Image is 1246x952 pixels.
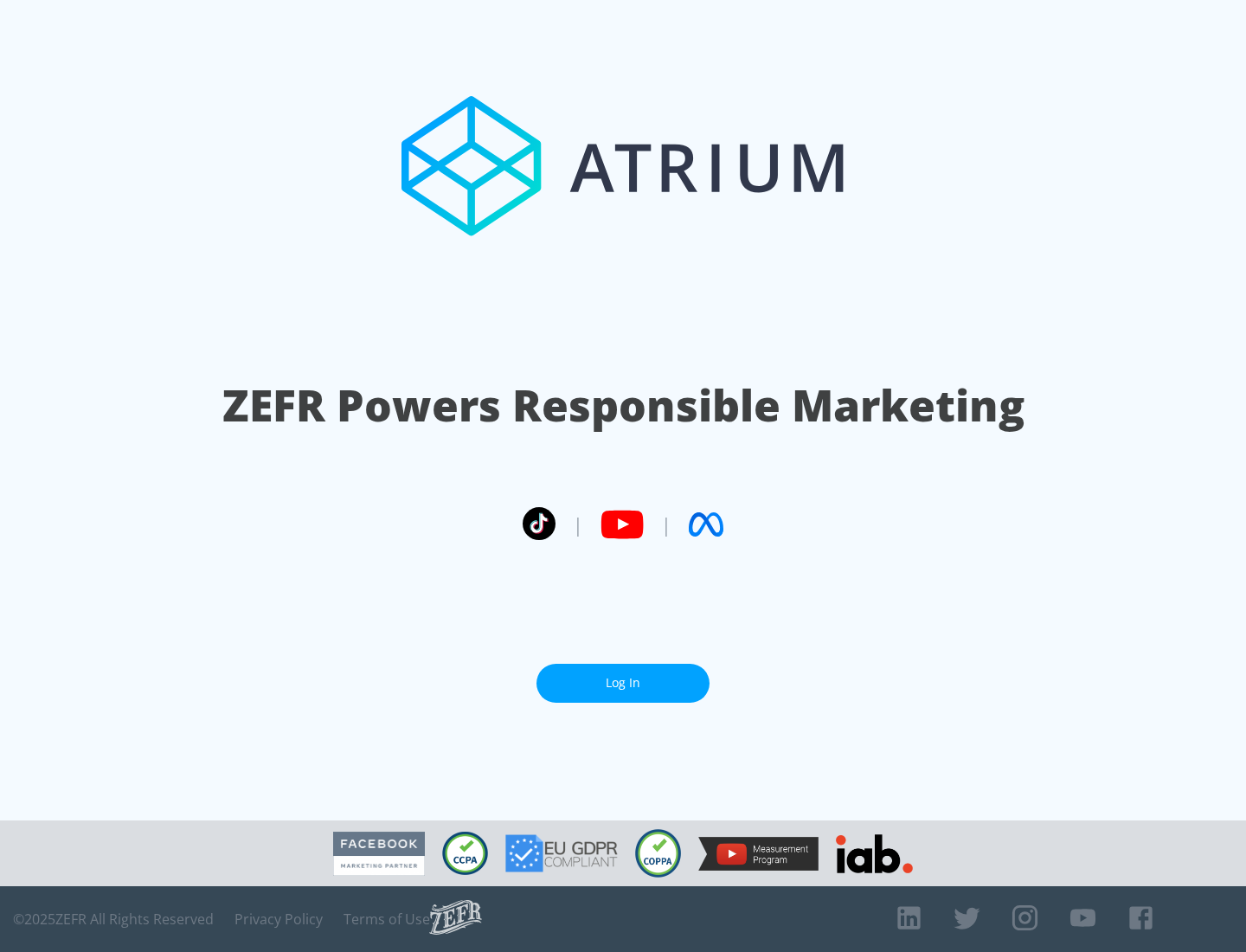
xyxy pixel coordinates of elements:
img: YouTube Measurement Program [698,837,819,871]
img: GDPR Compliant [505,834,618,872]
span: | [661,511,671,537]
a: Log In [536,664,710,703]
a: Terms of Use [344,910,430,928]
img: IAB [836,834,913,873]
img: Facebook Marketing Partner [333,832,425,876]
span: © 2025 ZEFR All Rights Reserved [13,910,214,928]
span: | [573,511,583,537]
img: COPPA Compliant [635,829,681,878]
img: CCPA Compliant [442,832,488,875]
a: Privacy Policy [234,910,323,928]
h1: ZEFR Powers Responsible Marketing [222,376,1024,435]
